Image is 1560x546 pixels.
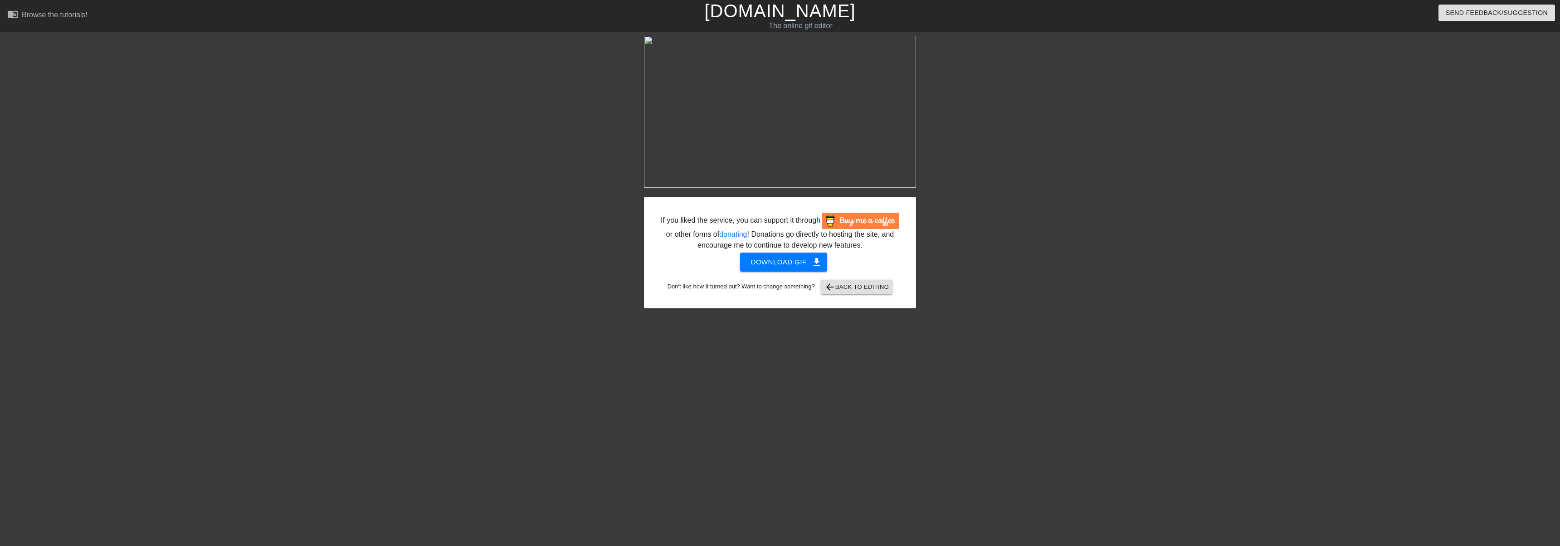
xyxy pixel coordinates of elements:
[822,213,899,229] img: Buy Me A Coffee
[751,256,817,268] span: Download gif
[1438,5,1555,21] button: Send Feedback/Suggestion
[658,280,902,294] div: Don't like how it turned out? Want to change something?
[1446,7,1548,19] span: Send Feedback/Suggestion
[7,9,18,19] span: menu_book
[824,282,889,292] span: Back to Editing
[704,1,855,21] a: [DOMAIN_NAME]
[22,11,88,19] div: Browse the tutorials!
[719,230,747,238] a: donating
[821,280,893,294] button: Back to Editing
[811,257,822,268] span: get_app
[525,20,1077,31] div: The online gif editor
[644,36,916,188] img: JJWZ3Uw0.gif
[7,9,88,23] a: Browse the tutorials!
[824,282,835,292] span: arrow_back
[660,213,900,251] div: If you liked the service, you can support it through or other forms of ! Donations go directly to...
[733,258,828,265] a: Download gif
[740,253,828,272] button: Download gif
